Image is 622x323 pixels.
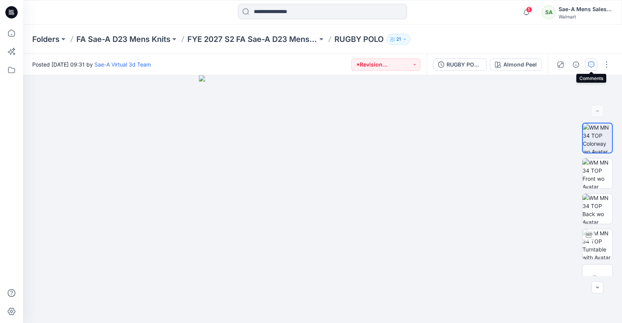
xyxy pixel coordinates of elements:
[559,5,612,14] div: Sae-A Mens Sales Team
[334,34,384,45] p: RUGBY POLO
[490,58,542,71] button: Almond Peel
[582,194,612,224] img: WM MN 34 TOP Back wo Avatar
[32,34,60,45] a: Folders
[591,275,604,283] img: ref
[32,60,151,68] span: Posted [DATE] 09:31 by
[570,58,582,71] button: Details
[433,58,487,71] button: RUGBY POLO_REV_UNBUTTONED
[583,123,612,153] img: WM MN 34 TOP Colorway wo Avatar
[387,34,410,45] button: 21
[447,60,482,69] div: RUGBY POLO_REV_UNBUTTONED
[582,229,612,259] img: WM MN 34 TOP Turntable with Avatar
[187,34,318,45] a: FYE 2027 S2 FA Sae-A D23 Mens Knits
[503,60,537,69] div: Almond Peel
[396,35,401,43] p: 21
[94,61,151,68] a: Sae-A Virtual 3d Team
[582,158,612,188] img: WM MN 34 TOP Front wo Avatar
[542,5,556,19] div: SA
[76,34,170,45] a: FA Sae-A D23 Mens Knits
[526,7,532,13] span: 5
[559,14,612,20] div: Walmart
[199,75,446,323] img: eyJhbGciOiJIUzI1NiIsImtpZCI6IjAiLCJzbHQiOiJzZXMiLCJ0eXAiOiJKV1QifQ.eyJkYXRhIjp7InR5cGUiOiJzdG9yYW...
